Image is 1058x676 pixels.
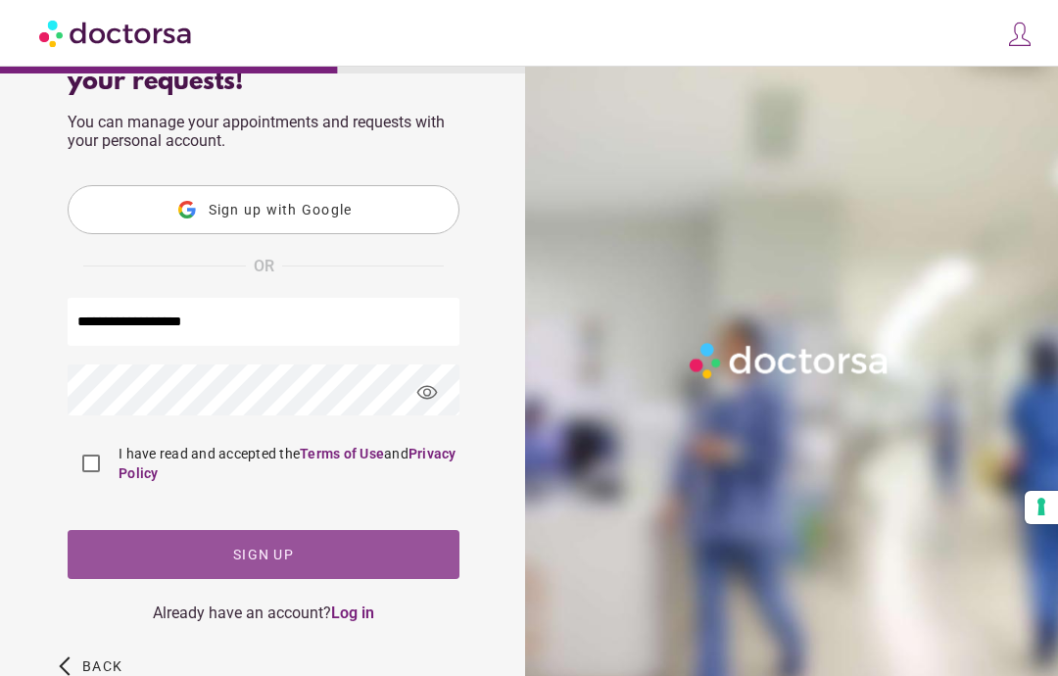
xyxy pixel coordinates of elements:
[68,185,459,234] button: Sign up with Google
[233,547,294,562] span: Sign up
[82,658,122,674] span: Back
[209,202,353,217] span: Sign up with Google
[39,11,194,55] img: Doctorsa.com
[254,254,274,279] span: OR
[119,446,457,481] a: Privacy Policy
[68,530,459,579] button: Sign up
[68,604,459,622] div: Already have an account?
[684,337,895,384] img: Logo-Doctorsa-trans-White-partial-flat.png
[1025,491,1058,524] button: Your consent preferences for tracking technologies
[401,366,454,419] span: visibility
[1006,21,1034,48] img: icons8-customer-100.png
[300,446,384,461] a: Terms of Use
[68,113,459,150] p: You can manage your appointments and requests with your personal account.
[115,444,459,483] label: I have read and accepted the and
[331,604,374,622] a: Log in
